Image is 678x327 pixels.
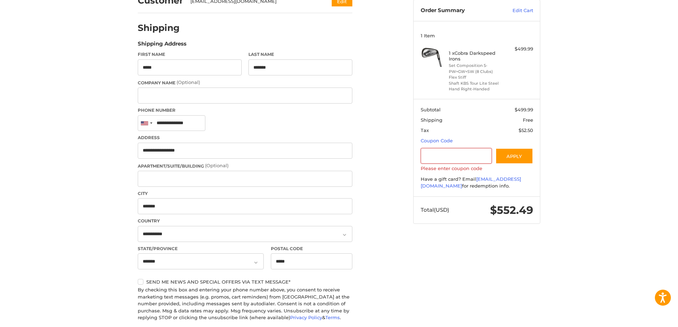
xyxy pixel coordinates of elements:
span: Subtotal [421,107,441,112]
label: Postal Code [271,246,353,252]
span: Free [523,117,533,123]
small: (Optional) [205,163,228,168]
a: Privacy Policy [290,315,322,320]
div: By checking this box and entering your phone number above, you consent to receive marketing text ... [138,286,352,321]
label: State/Province [138,246,264,252]
li: Hand Right-Handed [449,86,503,92]
span: Total (USD) [421,206,449,213]
span: $52.50 [519,127,533,133]
div: $499.99 [505,46,533,53]
span: Tax [421,127,429,133]
span: $499.99 [515,107,533,112]
label: Apartment/Suite/Building [138,162,352,169]
label: First Name [138,51,242,58]
label: City [138,190,352,197]
li: Shaft KBS Tour Lite Steel [449,80,503,86]
label: Send me news and special offers via text message* [138,279,352,285]
label: Country [138,218,352,224]
label: Last Name [248,51,352,58]
legend: Shipping Address [138,40,186,51]
a: Edit Cart [497,7,533,14]
small: (Optional) [177,79,200,85]
li: Flex Stiff [449,74,503,80]
h3: 1 Item [421,33,533,38]
a: Terms [325,315,340,320]
label: Address [138,135,352,141]
label: Please enter coupon code [421,165,533,171]
label: Company Name [138,79,352,86]
div: United States: +1 [138,116,154,131]
div: Have a gift card? Email for redemption info. [421,176,533,190]
button: Apply [495,148,533,164]
h2: Shipping [138,22,180,33]
h4: 1 x Cobra Darkspeed Irons [449,50,503,62]
li: Set Composition 5-PW+GW+SW (8 Clubs) [449,63,503,74]
span: $552.49 [490,204,533,217]
span: Shipping [421,117,442,123]
a: Coupon Code [421,138,453,143]
label: Phone Number [138,107,352,114]
input: Gift Certificate or Coupon Code [421,148,492,164]
h3: Order Summary [421,7,497,14]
